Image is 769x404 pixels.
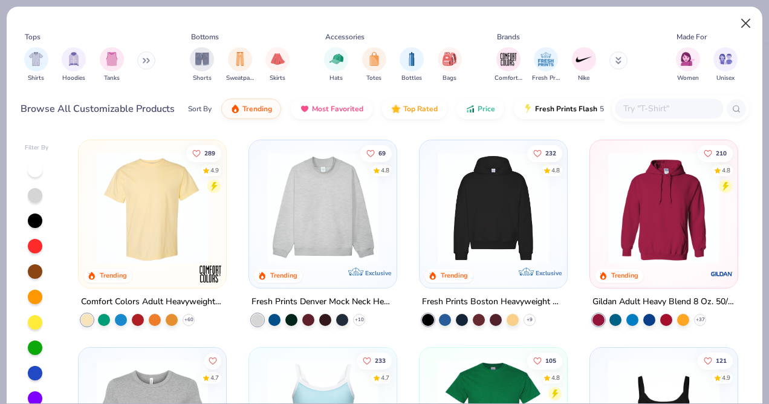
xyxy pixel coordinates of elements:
div: 4.8 [722,166,730,175]
span: 232 [545,150,556,156]
img: Fresh Prints Image [537,50,555,68]
span: Nike [578,74,589,83]
div: 4.9 [722,373,730,382]
div: Filter By [25,143,49,152]
img: Totes Image [368,52,381,66]
button: Like [357,352,392,369]
button: filter button [713,47,738,83]
span: + 37 [695,316,704,324]
span: Unisex [716,74,735,83]
div: filter for Bottles [400,47,424,83]
button: filter button [265,47,290,83]
img: Sweatpants Image [233,52,247,66]
div: filter for Hats [324,47,348,83]
span: Shorts [193,74,212,83]
div: Accessories [325,31,365,42]
input: Try "T-Shirt" [622,102,715,116]
span: Top Rated [403,104,438,114]
button: Price [456,99,504,119]
button: filter button [190,47,214,83]
img: 01756b78-01f6-4cc6-8d8a-3c30c1a0c8ac [602,152,725,264]
span: Fresh Prints [532,74,560,83]
span: 105 [545,357,556,363]
img: 029b8af0-80e6-406f-9fdc-fdf898547912 [91,152,214,264]
button: filter button [324,47,348,83]
img: flash.gif [523,104,533,114]
div: filter for Bags [438,47,462,83]
button: filter button [676,47,700,83]
div: Comfort Colors Adult Heavyweight T-Shirt [81,295,224,310]
button: Most Favorited [291,99,372,119]
div: filter for Women [676,47,700,83]
button: Like [698,352,733,369]
div: filter for Fresh Prints [532,47,560,83]
div: Brands [497,31,520,42]
button: Like [205,352,222,369]
button: filter button [532,47,560,83]
span: Trending [242,104,272,114]
button: filter button [226,47,254,83]
span: Exclusive [536,269,562,277]
button: filter button [100,47,124,83]
img: f5d85501-0dbb-4ee4-b115-c08fa3845d83 [261,152,384,264]
button: filter button [438,47,462,83]
div: 4.7 [211,373,219,382]
div: filter for Totes [362,47,386,83]
img: Tanks Image [105,52,118,66]
div: Browse All Customizable Products [21,102,175,116]
img: Hoodies Image [67,52,80,66]
div: 4.8 [551,373,560,382]
img: most_fav.gif [300,104,310,114]
img: 91acfc32-fd48-4d6b-bdad-a4c1a30ac3fc [432,152,555,264]
img: Gildan logo [709,262,733,286]
img: Unisex Image [719,52,733,66]
div: Fresh Prints Boston Heavyweight Hoodie [422,295,565,310]
div: 4.8 [551,166,560,175]
div: filter for Nike [572,47,596,83]
span: Price [478,104,495,114]
div: filter for Shorts [190,47,214,83]
button: filter button [495,47,522,83]
div: filter for Skirts [265,47,290,83]
img: Comfort Colors Image [499,50,518,68]
img: Nike Image [575,50,593,68]
div: Sort By [188,103,212,114]
button: filter button [24,47,48,83]
img: Shorts Image [195,52,209,66]
div: filter for Shirts [24,47,48,83]
img: Bottles Image [405,52,418,66]
img: Shirts Image [29,52,43,66]
span: 289 [205,150,216,156]
span: Sweatpants [226,74,254,83]
span: Fresh Prints Flash [535,104,597,114]
span: Totes [366,74,381,83]
span: + 60 [184,316,193,324]
span: 5 day delivery [600,102,644,116]
button: Fresh Prints Flash5 day delivery [514,99,654,119]
button: Like [527,352,562,369]
img: Women Image [681,52,695,66]
span: Exclusive [365,269,391,277]
img: d4a37e75-5f2b-4aef-9a6e-23330c63bbc0 [554,152,678,264]
span: Skirts [270,74,285,83]
button: Like [187,145,222,161]
div: filter for Hoodies [62,47,86,83]
div: Made For [677,31,707,42]
button: Top Rated [382,99,447,119]
div: Gildan Adult Heavy Blend 8 Oz. 50/50 Hooded Sweatshirt [592,295,735,310]
img: TopRated.gif [391,104,401,114]
img: Hats Image [329,52,343,66]
button: Like [360,145,392,161]
span: + 9 [527,316,533,324]
span: Bags [443,74,456,83]
span: Hats [329,74,343,83]
span: Bottles [401,74,422,83]
span: 210 [716,150,727,156]
div: filter for Unisex [713,47,738,83]
div: filter for Comfort Colors [495,47,522,83]
img: Comfort Colors logo [198,262,222,286]
span: 121 [716,357,727,363]
div: Tops [25,31,41,42]
div: 4.9 [211,166,219,175]
button: filter button [62,47,86,83]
